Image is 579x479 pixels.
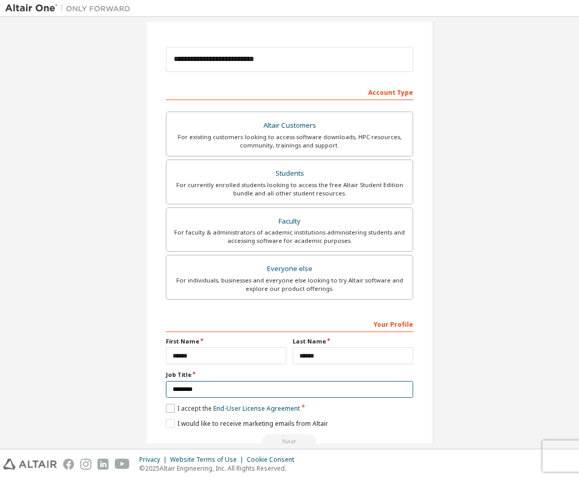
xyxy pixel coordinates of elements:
[173,276,406,293] div: For individuals, businesses and everyone else looking to try Altair software and explore our prod...
[173,133,406,150] div: For existing customers looking to access software downloads, HPC resources, community, trainings ...
[173,214,406,229] div: Faculty
[166,315,413,332] div: Your Profile
[63,459,74,470] img: facebook.svg
[3,459,57,470] img: altair_logo.svg
[166,83,413,100] div: Account Type
[166,371,413,379] label: Job Title
[166,434,413,450] div: Read and acccept EULA to continue
[139,456,170,464] div: Privacy
[115,459,130,470] img: youtube.svg
[173,118,406,133] div: Altair Customers
[98,459,108,470] img: linkedin.svg
[5,3,136,14] img: Altair One
[293,337,413,346] label: Last Name
[139,464,300,473] p: © 2025 Altair Engineering, Inc. All Rights Reserved.
[247,456,300,464] div: Cookie Consent
[80,459,91,470] img: instagram.svg
[166,337,286,346] label: First Name
[166,419,328,428] label: I would like to receive marketing emails from Altair
[173,166,406,181] div: Students
[166,404,300,413] label: I accept the
[213,404,300,413] a: End-User License Agreement
[173,262,406,276] div: Everyone else
[173,181,406,198] div: For currently enrolled students looking to access the free Altair Student Edition bundle and all ...
[170,456,247,464] div: Website Terms of Use
[173,228,406,245] div: For faculty & administrators of academic institutions administering students and accessing softwa...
